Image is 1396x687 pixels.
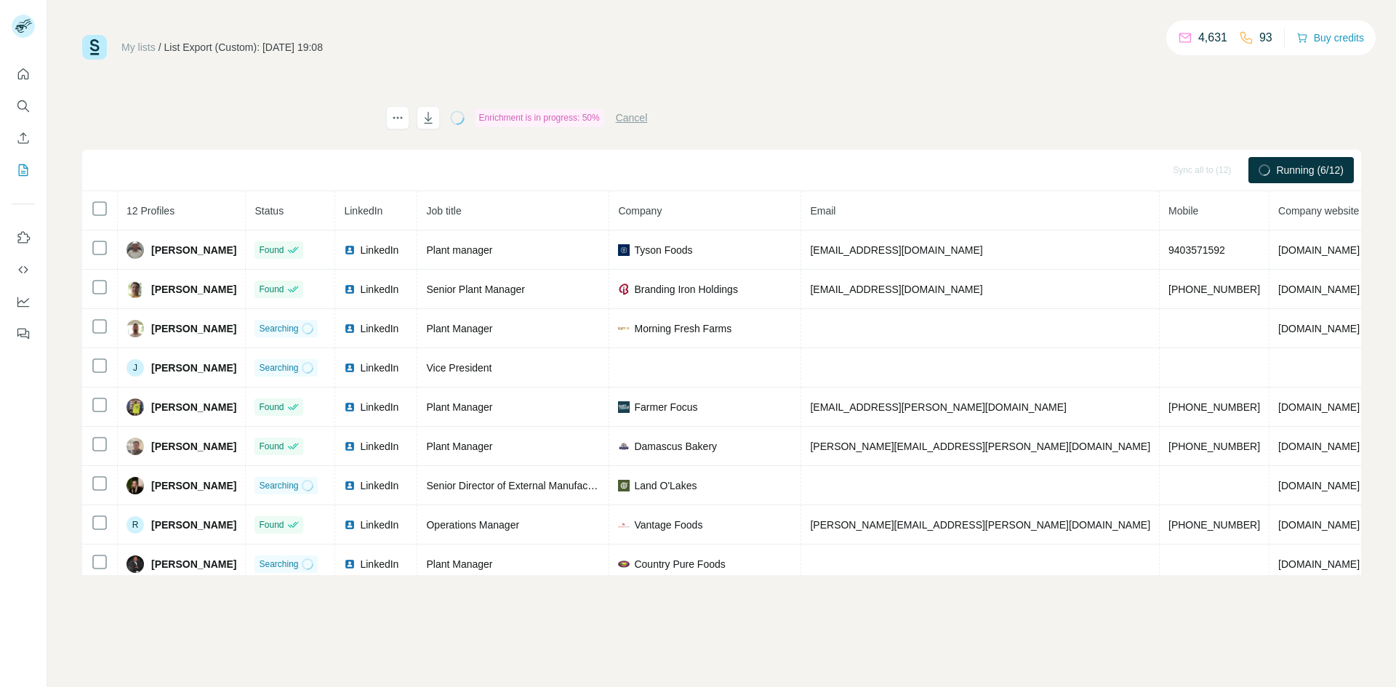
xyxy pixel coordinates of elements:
[151,400,236,414] span: [PERSON_NAME]
[1278,519,1360,531] span: [DOMAIN_NAME]
[344,362,356,374] img: LinkedIn logo
[634,321,731,336] span: Morning Fresh Farms
[259,283,284,296] span: Found
[360,361,398,375] span: LinkedIn
[616,111,648,125] button: Cancel
[127,477,144,494] img: Avatar
[151,478,236,493] span: [PERSON_NAME]
[360,439,398,454] span: LinkedIn
[618,558,630,570] img: company-logo
[127,359,144,377] div: J
[344,441,356,452] img: LinkedIn logo
[1278,480,1360,491] span: [DOMAIN_NAME]
[259,322,298,335] span: Searching
[1259,29,1272,47] p: 93
[634,557,725,571] span: Country Pure Foods
[254,205,284,217] span: Status
[151,439,236,454] span: [PERSON_NAME]
[360,243,398,257] span: LinkedIn
[1168,284,1260,295] span: [PHONE_NUMBER]
[475,109,604,126] div: Enrichment is in progress: 50%
[82,35,107,60] img: Surfe Logo
[151,557,236,571] span: [PERSON_NAME]
[634,400,697,414] span: Farmer Focus
[810,284,982,295] span: [EMAIL_ADDRESS][DOMAIN_NAME]
[810,244,982,256] span: [EMAIL_ADDRESS][DOMAIN_NAME]
[360,321,398,336] span: LinkedIn
[1296,28,1364,48] button: Buy credits
[127,516,144,534] div: R
[1276,163,1344,177] span: Running (6/12)
[1168,441,1260,452] span: [PHONE_NUMBER]
[386,106,409,129] button: actions
[618,244,630,256] img: company-logo
[12,225,35,251] button: Use Surfe on LinkedIn
[127,398,144,416] img: Avatar
[1278,558,1360,570] span: [DOMAIN_NAME]
[151,243,236,257] span: [PERSON_NAME]
[12,93,35,119] button: Search
[634,518,702,532] span: Vantage Foods
[344,480,356,491] img: LinkedIn logo
[1198,29,1227,47] p: 4,631
[634,439,717,454] span: Damascus Bakery
[1278,401,1360,413] span: [DOMAIN_NAME]
[164,40,323,55] div: List Export (Custom): [DATE] 19:08
[344,323,356,334] img: LinkedIn logo
[426,558,492,570] span: Plant Manager
[259,244,284,257] span: Found
[634,282,737,297] span: Branding Iron Holdings
[82,106,373,129] h1: List Export (Custom): [DATE] 19:08
[426,441,492,452] span: Plant Manager
[1278,284,1360,295] span: [DOMAIN_NAME]
[360,478,398,493] span: LinkedIn
[12,157,35,183] button: My lists
[360,518,398,532] span: LinkedIn
[426,519,519,531] span: Operations Manager
[344,401,356,413] img: LinkedIn logo
[618,519,630,531] img: company-logo
[12,321,35,347] button: Feedback
[151,518,236,532] span: [PERSON_NAME]
[159,40,161,55] li: /
[259,518,284,531] span: Found
[127,555,144,573] img: Avatar
[360,400,398,414] span: LinkedIn
[259,401,284,414] span: Found
[426,362,492,374] span: Vice President
[12,125,35,151] button: Enrich CSV
[121,41,156,53] a: My lists
[810,401,1066,413] span: [EMAIL_ADDRESS][PERSON_NAME][DOMAIN_NAME]
[360,557,398,571] span: LinkedIn
[618,205,662,217] span: Company
[12,61,35,87] button: Quick start
[127,241,144,259] img: Avatar
[344,244,356,256] img: LinkedIn logo
[344,205,382,217] span: LinkedIn
[344,519,356,531] img: LinkedIn logo
[1278,244,1360,256] span: [DOMAIN_NAME]
[259,361,298,374] span: Searching
[426,480,613,491] span: Senior Director of External Manufacturing
[259,479,298,492] span: Searching
[151,282,236,297] span: [PERSON_NAME]
[127,320,144,337] img: Avatar
[634,243,692,257] span: Tyson Foods
[426,323,492,334] span: Plant Manager
[618,441,630,452] img: company-logo
[1168,401,1260,413] span: [PHONE_NUMBER]
[360,282,398,297] span: LinkedIn
[1168,205,1198,217] span: Mobile
[151,321,236,336] span: [PERSON_NAME]
[426,244,492,256] span: Plant manager
[426,205,461,217] span: Job title
[810,205,835,217] span: Email
[344,558,356,570] img: LinkedIn logo
[12,257,35,283] button: Use Surfe API
[151,361,236,375] span: [PERSON_NAME]
[426,284,524,295] span: Senior Plant Manager
[618,326,630,331] img: company-logo
[618,480,630,491] img: company-logo
[1278,441,1360,452] span: [DOMAIN_NAME]
[810,441,1150,452] span: [PERSON_NAME][EMAIL_ADDRESS][PERSON_NAME][DOMAIN_NAME]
